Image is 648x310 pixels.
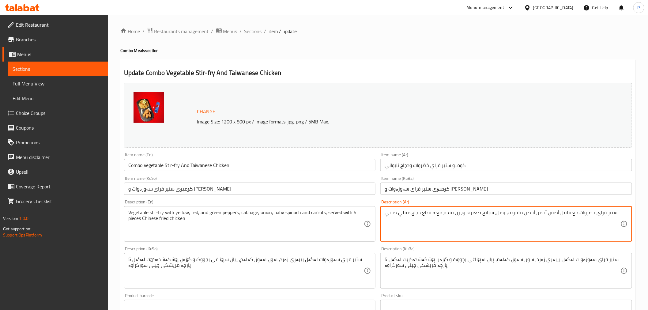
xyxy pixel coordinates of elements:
[3,214,18,222] span: Version:
[2,120,108,135] a: Coupons
[264,28,266,35] li: /
[3,231,42,239] a: Support.OpsPlatform
[147,27,209,35] a: Restaurants management
[2,47,108,62] a: Menus
[8,91,108,106] a: Edit Menu
[244,28,262,35] a: Sections
[16,183,103,190] span: Coverage Report
[16,168,103,176] span: Upsell
[16,124,103,131] span: Coupons
[128,210,364,239] textarea: Vegetable stir-fry with yellow, red, and green peppers, cabbage, onion, baby spinach and carrots,...
[223,28,237,35] span: Menus
[120,47,636,54] h4: Combo Meals section
[380,159,632,171] input: Enter name Ar
[2,135,108,150] a: Promotions
[385,256,620,285] textarea: ستیر فرای سەوزەوات لەگەل بیبەری زەرد، سور، سەوز، کەلەم، پیاز، سپێناغی بچووک و گێزەر، پێشکەشدەکرێت...
[154,28,209,35] span: Restaurants management
[17,51,103,58] span: Menus
[269,28,297,35] span: item / update
[13,80,103,87] span: Full Menu View
[2,32,108,47] a: Branches
[124,183,376,195] input: Enter name KuSo
[8,62,108,76] a: Sections
[195,105,218,118] button: Change
[16,36,103,43] span: Branches
[3,225,31,233] span: Get support on:
[467,4,504,11] div: Menu-management
[120,28,140,35] a: Home
[2,179,108,194] a: Coverage Report
[195,118,562,125] p: Image Size: 1200 x 800 px / Image formats: jpg, png / 5MB Max.
[16,21,103,28] span: Edit Restaurant
[128,256,364,285] textarea: ستیر فرای سەوزەوات لەگەل بیبەری زەرد، سور، سەوز، کەلەم، پیاز، سپێناغی بچووک و گێزەر، پێشکەشدەکرێت...
[2,164,108,179] a: Upsell
[13,65,103,73] span: Sections
[124,159,376,171] input: Enter name En
[8,76,108,91] a: Full Menu View
[19,214,28,222] span: 1.0.0
[2,150,108,164] a: Menu disclaimer
[211,28,213,35] li: /
[240,28,242,35] li: /
[216,27,237,35] a: Menus
[124,68,632,77] h2: Update Combo Vegetable Stir-fry And Taiwanese Chicken
[16,109,103,117] span: Choice Groups
[197,107,216,116] span: Change
[2,194,108,209] a: Grocery Checklist
[533,4,574,11] div: [GEOGRAPHIC_DATA]
[142,28,145,35] li: /
[134,92,164,123] img: COMBO_VEGETABLE_STIIRFRY_638720192173421451.jpg
[385,210,620,239] textarea: ستير فراى خضروات مع فلفل أصفر، أحمر، أخضر، ملفوف، بصل، سبانخ صغيرة، وجزر، يقدم مع 5 قطع دجاج مقلي...
[13,95,103,102] span: Edit Menu
[16,198,103,205] span: Grocery Checklist
[16,153,103,161] span: Menu disclaimer
[2,17,108,32] a: Edit Restaurant
[380,183,632,195] input: Enter name KuBa
[2,106,108,120] a: Choice Groups
[16,139,103,146] span: Promotions
[120,27,636,35] nav: breadcrumb
[638,4,640,11] span: P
